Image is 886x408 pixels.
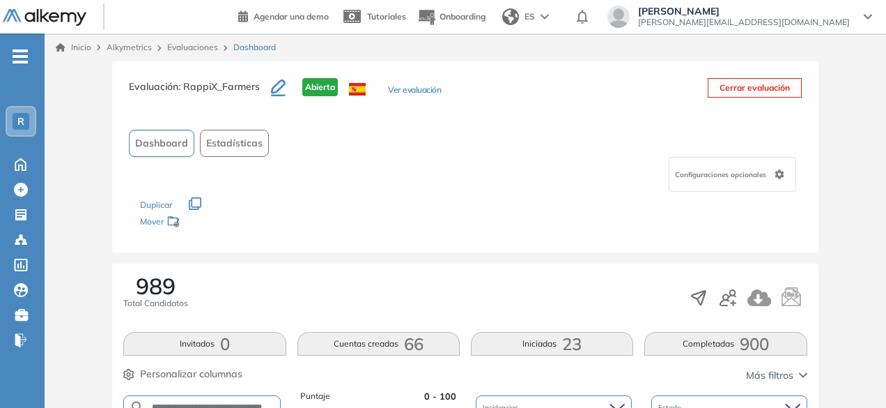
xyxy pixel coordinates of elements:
[541,14,549,20] img: arrow
[367,11,406,22] span: Tutoriales
[107,42,152,52] span: Alkymetrics
[424,390,456,403] span: 0 - 100
[167,42,218,52] a: Evaluaciones
[140,210,279,236] div: Mover
[746,368,793,383] span: Más filtros
[56,41,91,54] a: Inicio
[129,78,271,107] h3: Evaluación
[123,367,242,381] button: Personalizar columnas
[178,80,260,93] span: : RappiX_Farmers
[135,136,188,151] span: Dashboard
[708,78,802,98] button: Cerrar evaluación
[302,78,338,96] span: Abierta
[644,332,807,356] button: Completadas900
[440,11,485,22] span: Onboarding
[13,55,28,58] i: -
[502,8,519,25] img: world
[17,116,24,127] span: R
[254,11,329,22] span: Agendar una demo
[675,169,769,180] span: Configuraciones opcionales
[746,368,807,383] button: Más filtros
[388,84,441,98] button: Ver evaluación
[417,2,485,32] button: Onboarding
[669,157,796,192] div: Configuraciones opcionales
[471,332,633,356] button: Iniciadas23
[123,332,286,356] button: Invitados0
[233,41,276,54] span: Dashboard
[349,83,366,96] img: ESP
[140,199,172,210] span: Duplicar
[297,332,460,356] button: Cuentas creadas66
[638,17,850,28] span: [PERSON_NAME][EMAIL_ADDRESS][DOMAIN_NAME]
[3,9,86,27] img: Logo
[300,390,330,403] span: Puntaje
[206,136,263,151] span: Estadísticas
[524,10,535,23] span: ES
[136,275,176,297] span: 989
[123,297,188,310] span: Total Candidatos
[140,367,242,381] span: Personalizar columnas
[238,7,329,24] a: Agendar una demo
[638,6,850,17] span: [PERSON_NAME]
[200,130,269,157] button: Estadísticas
[129,130,194,157] button: Dashboard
